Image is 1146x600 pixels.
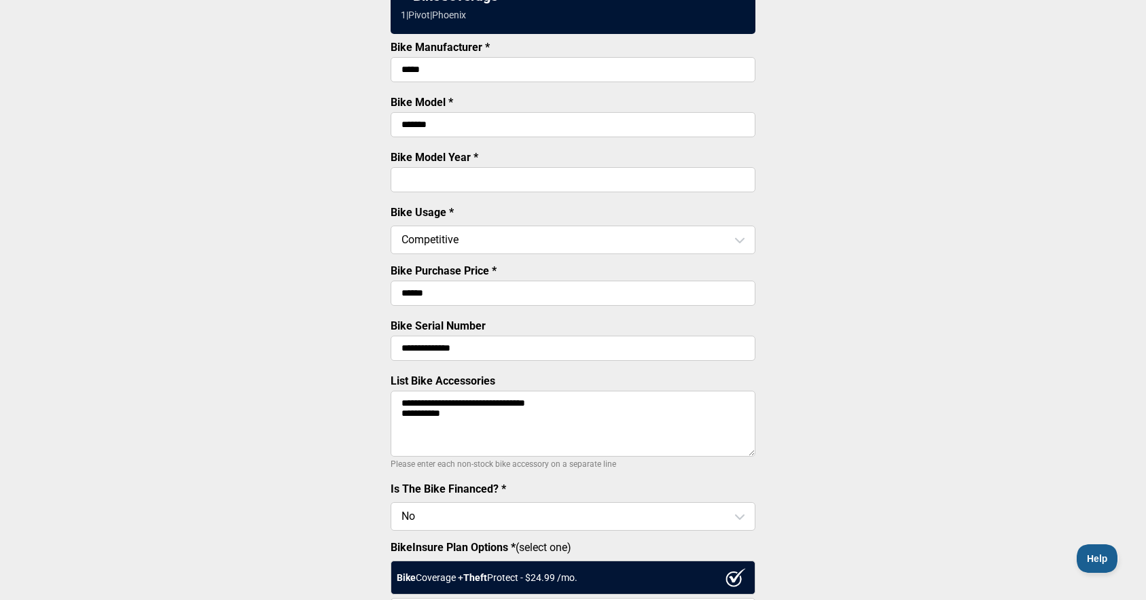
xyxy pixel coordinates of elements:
p: Please enter each non-stock bike accessory on a separate line [391,456,755,472]
strong: BikeInsure Plan Options * [391,541,516,554]
div: Coverage + Protect - $ 24.99 /mo. [391,561,755,595]
label: Bike Model Year * [391,151,478,164]
label: Is The Bike Financed? * [391,482,506,495]
strong: Theft [463,572,487,583]
strong: Bike [397,572,416,583]
img: ux1sgP1Haf775SAghJI38DyDlYP+32lKFAAAAAElFTkSuQmCC [726,568,746,587]
label: Bike Manufacturer * [391,41,490,54]
label: Bike Purchase Price * [391,264,497,277]
label: Bike Usage * [391,206,454,219]
label: (select one) [391,541,755,554]
label: Bike Serial Number [391,319,486,332]
div: 1 | Pivot | Phoenix [401,10,466,20]
label: List Bike Accessories [391,374,495,387]
label: Bike Model * [391,96,453,109]
iframe: Toggle Customer Support [1077,544,1119,573]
